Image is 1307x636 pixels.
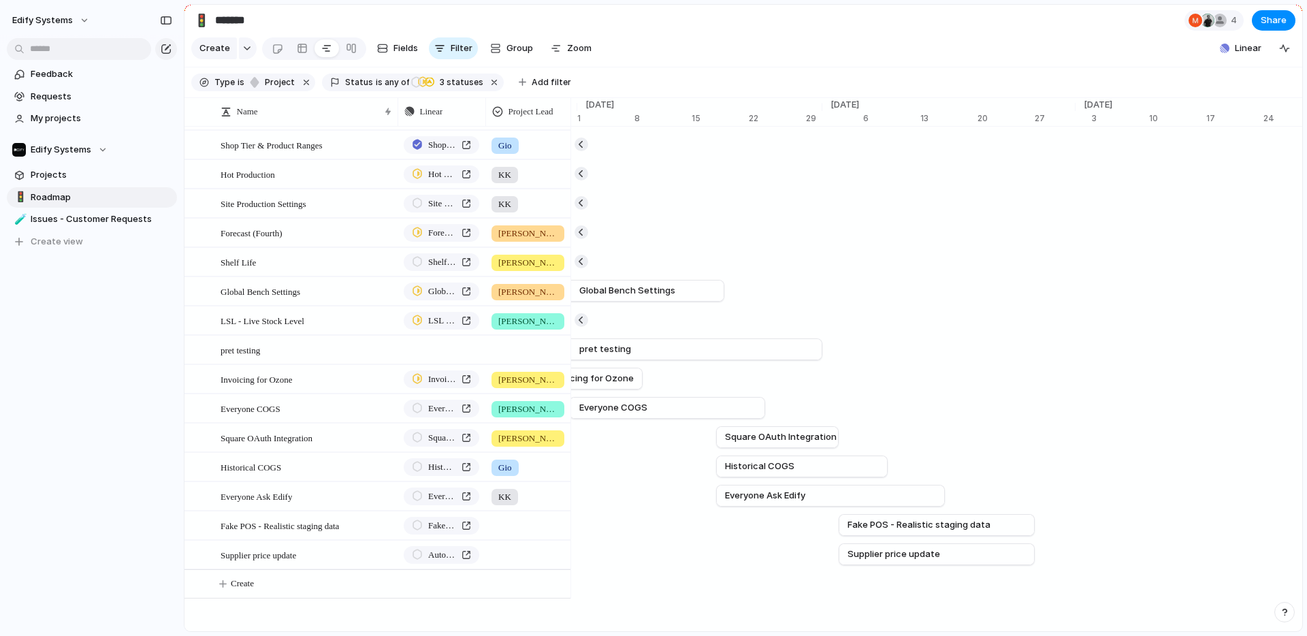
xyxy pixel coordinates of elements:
span: Name [237,105,258,118]
span: pret testing [579,343,631,356]
span: pret testing [221,342,260,357]
span: Supplier price update [848,547,940,561]
span: [DATE] [1076,98,1120,112]
span: Site Production Settings [428,197,456,210]
a: LSL - Live Stock Level [404,312,479,330]
span: any of [383,76,409,89]
a: Invoicing (Ozone Back to Normal) [404,370,479,388]
div: 8 [634,112,692,125]
span: Feedback [31,67,172,81]
div: 1 [577,112,634,125]
button: Group [483,37,540,59]
span: Hot Production [428,168,456,181]
a: 🧪Issues - Customer Requests [7,209,177,229]
button: Linear [1214,38,1267,59]
span: Everyone Ask Edify [221,488,292,504]
div: 22 [749,112,806,125]
span: Zoom [567,42,592,55]
span: Edify Systems [12,14,73,27]
div: 20 [978,112,1035,125]
span: Type [214,76,235,89]
a: Historical COGS [404,458,479,476]
span: Fields [393,42,418,55]
span: Shelf Life [221,254,256,270]
a: My projects [7,108,177,129]
button: Filter [429,37,478,59]
button: 3 statuses [410,75,486,90]
div: 15 [692,112,749,125]
span: Square OAuth Integration [428,431,456,445]
a: Historical COGS [725,456,879,477]
div: 27 [1035,112,1076,125]
a: Auto-update default supplier pricing [404,546,479,564]
span: Global Bench Settings [221,283,300,299]
span: Invoicing for Ozone [221,371,292,387]
span: Global Bench Settings [579,284,675,298]
span: Group [506,42,533,55]
span: Supplier price update [221,547,296,562]
span: Roadmap [31,191,172,204]
span: Everyone Ask Edify [428,490,456,503]
span: Gio [498,461,512,475]
span: statuses [436,76,483,89]
a: Fake POS - Realistic staging data [404,517,479,535]
span: Historical COGS [428,460,456,474]
span: Forecast (Fourth) [221,225,283,240]
a: Everyone COGS [404,400,479,417]
button: project [246,75,297,90]
span: [PERSON_NAME] [498,402,558,416]
span: project [261,76,295,89]
span: KK [498,490,511,504]
span: Everyone COGS [428,402,456,415]
span: Project Lead [509,105,553,118]
span: Projects [31,168,172,182]
a: Everyone COGS [578,398,756,418]
span: 4 [1231,14,1241,27]
a: Global Bench Settings [404,283,479,300]
div: 3 [1092,112,1149,125]
span: Add filter [532,76,571,89]
span: [PERSON_NAME] [498,315,558,328]
a: Feedback [7,64,177,84]
a: Invoicing for Ozone [537,368,634,389]
div: 🚦 [14,189,24,205]
a: Supplier price update [848,544,1026,565]
span: Shop Tier & Product Ranges [221,137,323,153]
a: Shelf Life [404,253,479,271]
span: Filter [451,42,472,55]
span: Create [231,577,254,590]
span: [DATE] [822,98,867,112]
button: is [235,75,247,90]
button: Create view [7,232,177,252]
a: Site Production Settings [404,195,479,212]
button: Edify Systems [6,10,97,31]
span: Fake POS - Realistic staging data [428,519,456,532]
button: Fields [372,37,423,59]
span: Site Production Settings [221,195,306,211]
button: Edify Systems [7,140,177,160]
button: Add filter [511,73,579,92]
span: [PERSON_NAME] [498,285,558,299]
a: 🚦Roadmap [7,187,177,208]
span: Shop Tier & Product Ranges [428,138,456,152]
span: KK [498,197,511,211]
span: Fake POS - Realistic staging data [221,518,339,533]
a: Requests [7,86,177,107]
span: Edify Systems [31,143,91,157]
span: Forecast (Fourth) [428,226,456,240]
button: isany of [373,75,412,90]
span: Gio [498,139,512,153]
span: Square OAuth Integration [725,430,837,444]
span: Linear [420,105,443,118]
span: [PERSON_NAME] [498,432,558,445]
span: Invoicing (Ozone Back to Normal) [428,372,456,386]
button: Zoom [545,37,597,59]
span: [DATE] [577,98,622,112]
button: 🧪 [12,212,26,226]
div: 🚦 [194,11,209,29]
div: 17 [1206,112,1263,125]
span: Requests [31,90,172,104]
span: Everyone Ask Edify [725,489,805,503]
